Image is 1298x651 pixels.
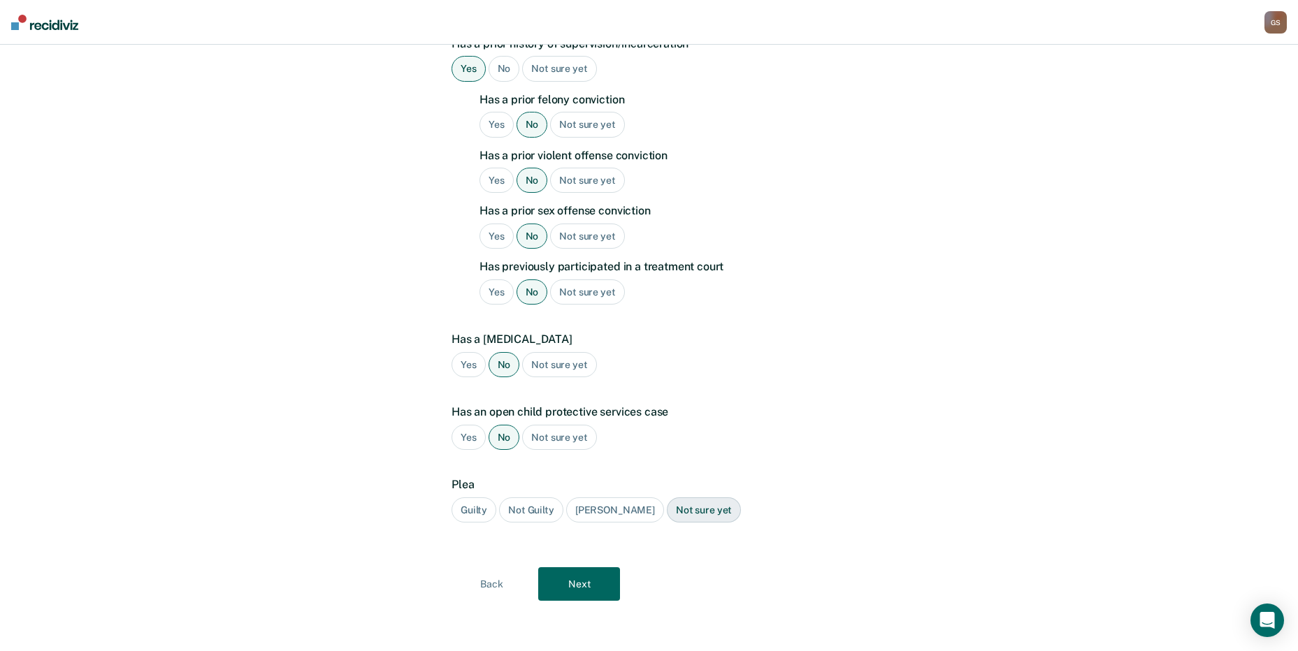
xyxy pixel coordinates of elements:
div: Yes [479,168,514,193]
div: Not sure yet [550,279,624,305]
div: [PERSON_NAME] [566,497,664,523]
div: Not sure yet [550,224,624,249]
div: No [489,425,520,451]
div: No [517,224,548,249]
div: Yes [452,425,486,451]
div: No [517,112,548,138]
button: Next [538,567,620,601]
div: Open Intercom Messenger [1250,604,1284,637]
div: Not Guilty [499,497,563,523]
button: GS [1264,11,1287,34]
div: Not sure yet [522,56,596,82]
div: Not sure yet [550,168,624,193]
div: Yes [452,352,486,378]
div: Yes [479,112,514,138]
label: Has a [MEDICAL_DATA] [452,332,839,346]
div: G S [1264,11,1287,34]
img: Recidiviz [11,15,78,30]
label: Has a prior violent offense conviction [479,149,839,162]
div: No [489,352,520,378]
label: Plea [452,478,839,491]
button: Back [451,567,533,601]
div: Not sure yet [550,112,624,138]
div: Not sure yet [522,425,596,451]
div: Yes [479,224,514,249]
label: Has a prior felony conviction [479,93,839,106]
label: Has a prior sex offense conviction [479,204,839,217]
label: Has previously participated in a treatment court [479,260,839,273]
label: Has an open child protective services case [452,405,839,418]
div: Not sure yet [522,352,596,378]
div: No [517,279,548,305]
div: Yes [479,279,514,305]
div: No [517,168,548,193]
div: Not sure yet [667,497,741,523]
div: Yes [452,56,486,82]
div: Guilty [452,497,496,523]
div: No [489,56,520,82]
